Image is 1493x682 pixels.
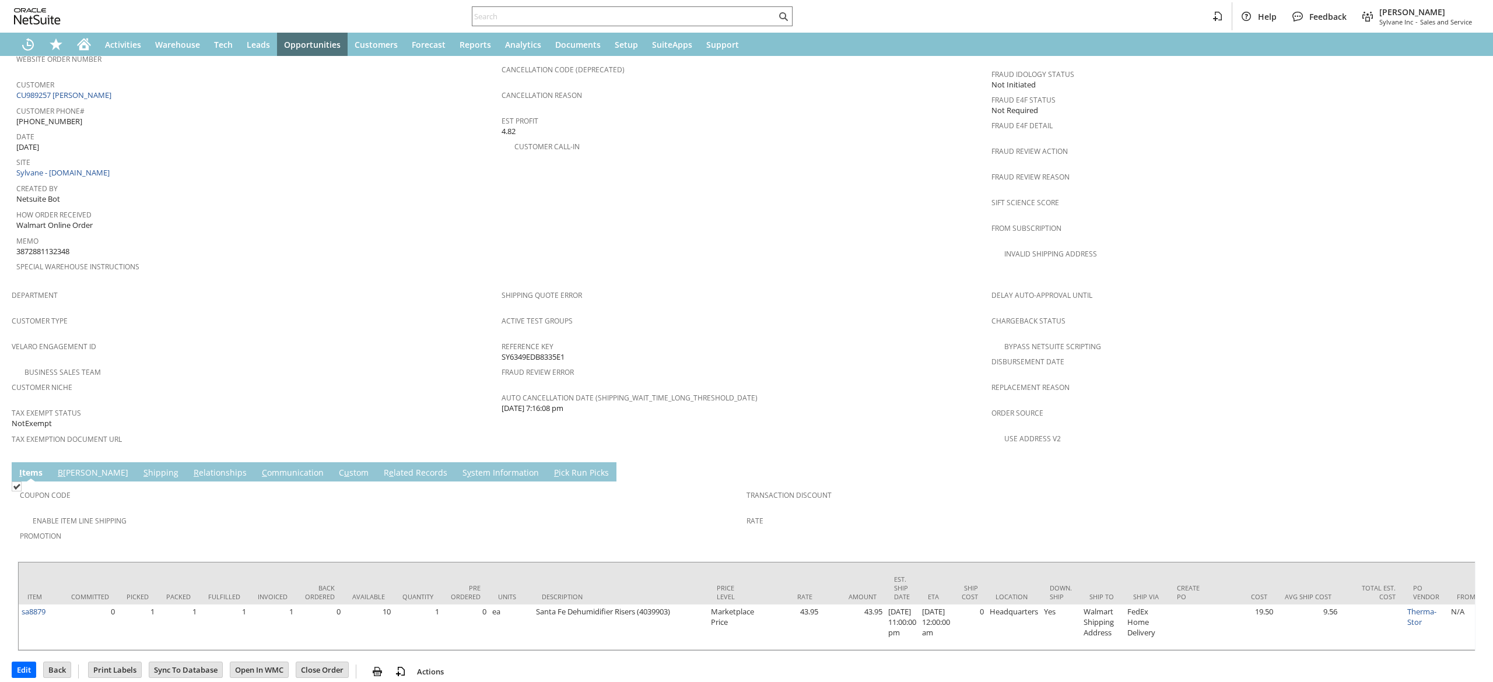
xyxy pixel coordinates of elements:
[77,37,91,51] svg: Home
[991,382,1070,392] a: Replacement reason
[991,172,1070,182] a: Fraud Review Reason
[16,262,139,272] a: Special Warehouse Instructions
[502,316,573,326] a: Active Test Groups
[1420,17,1472,26] span: Sales and Service
[12,342,96,351] a: Velaro Engagement ID
[645,33,699,56] a: SuiteApps
[259,467,327,480] a: Communication
[1285,592,1331,601] div: Avg Ship Cost
[1413,583,1439,601] div: PO Vendor
[207,33,240,56] a: Tech
[389,467,394,478] span: e
[1379,6,1472,17] span: [PERSON_NAME]
[746,516,763,526] a: Rate
[284,39,341,50] span: Opportunities
[502,403,563,414] span: [DATE] 7:16:08 pm
[33,516,127,526] a: Enable Item Line Shipping
[98,33,148,56] a: Activities
[991,69,1074,79] a: Fraud Idology Status
[258,592,288,601] div: Invoiced
[1349,583,1396,601] div: Total Est. Cost
[542,592,699,601] div: Description
[16,220,93,231] span: Walmart Online Order
[49,37,63,51] svg: Shortcuts
[987,604,1041,650] td: Headquarters
[89,662,141,677] input: Print Labels
[706,39,739,50] span: Support
[962,583,978,601] div: Ship Cost
[451,583,481,601] div: Pre Ordered
[148,33,207,56] a: Warehouse
[336,467,372,480] a: Custom
[412,39,446,50] span: Forecast
[1041,604,1081,650] td: Yes
[16,132,34,142] a: Date
[502,90,582,100] a: Cancellation Reason
[1124,604,1168,650] td: FedEx Home Delivery
[370,665,384,679] img: print.svg
[453,33,498,56] a: Reports
[991,105,1038,116] span: Not Required
[498,33,548,56] a: Analytics
[20,490,71,500] a: Coupon Code
[442,604,489,650] td: 0
[16,157,30,167] a: Site
[127,592,149,601] div: Picked
[615,39,638,50] span: Setup
[652,39,692,50] span: SuiteApps
[348,33,405,56] a: Customers
[240,33,277,56] a: Leads
[22,606,45,617] a: sa8879
[27,592,54,601] div: Item
[498,592,524,601] div: Units
[16,210,92,220] a: How Order Received
[394,665,408,679] img: add-record.svg
[1407,606,1436,627] a: Therma-Stor
[12,290,58,300] a: Department
[394,604,442,650] td: 1
[502,342,553,351] a: Reference Key
[821,604,885,650] td: 43.95
[953,604,987,650] td: 0
[502,367,574,377] a: Fraud Review Error
[344,604,394,650] td: 10
[344,467,349,478] span: u
[16,90,114,100] a: CU989257 [PERSON_NAME]
[502,351,565,363] span: SY6349EDB8335E1
[296,604,344,650] td: 0
[991,146,1068,156] a: Fraud Review Action
[502,116,538,126] a: Est Profit
[1221,592,1267,601] div: Cost
[16,167,113,178] a: Sylvane - [DOMAIN_NAME]
[12,382,72,392] a: Customer Niche
[1415,17,1418,26] span: -
[928,592,944,601] div: ETA
[830,592,877,601] div: Amount
[894,575,910,601] div: Est. Ship Date
[141,467,181,480] a: Shipping
[21,37,35,51] svg: Recent Records
[991,223,1061,233] a: From Subscription
[991,95,1056,105] a: Fraud E4F Status
[105,39,141,50] span: Activities
[352,592,385,601] div: Available
[467,467,471,478] span: y
[16,54,101,64] a: Website Order Number
[262,467,267,478] span: C
[194,467,199,478] span: R
[746,490,832,500] a: Transaction Discount
[277,33,348,56] a: Opportunities
[991,121,1053,131] a: Fraud E4F Detail
[14,33,42,56] a: Recent Records
[58,467,63,478] span: B
[155,39,200,50] span: Warehouse
[460,467,542,480] a: System Information
[1081,604,1124,650] td: Walmart Shipping Address
[16,194,60,205] span: Netsuite Bot
[247,39,270,50] span: Leads
[143,467,148,478] span: S
[699,33,746,56] a: Support
[42,33,70,56] div: Shortcuts
[12,662,36,677] input: Edit
[12,408,81,418] a: Tax Exempt Status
